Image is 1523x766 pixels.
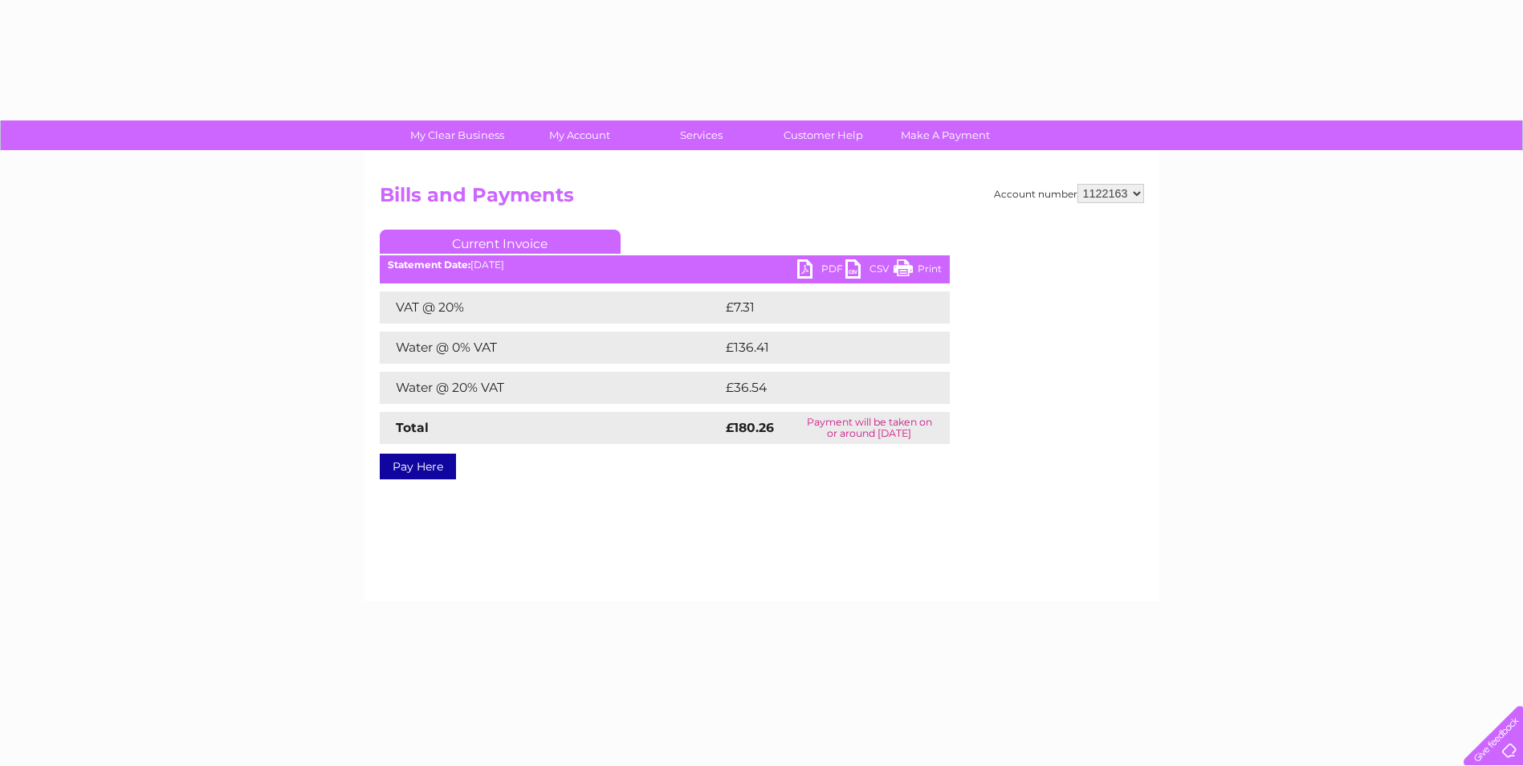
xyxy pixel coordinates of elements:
[635,120,768,150] a: Services
[726,420,774,435] strong: £180.26
[391,120,523,150] a: My Clear Business
[994,184,1144,203] div: Account number
[879,120,1012,150] a: Make A Payment
[388,259,470,271] b: Statement Date:
[380,184,1144,214] h2: Bills and Payments
[380,230,621,254] a: Current Invoice
[722,291,909,324] td: £7.31
[513,120,645,150] a: My Account
[757,120,890,150] a: Customer Help
[845,259,894,283] a: CSV
[789,412,950,444] td: Payment will be taken on or around [DATE]
[722,372,918,404] td: £36.54
[380,332,722,364] td: Water @ 0% VAT
[722,332,919,364] td: £136.41
[380,454,456,479] a: Pay Here
[797,259,845,283] a: PDF
[396,420,429,435] strong: Total
[380,291,722,324] td: VAT @ 20%
[380,372,722,404] td: Water @ 20% VAT
[380,259,950,271] div: [DATE]
[894,259,942,283] a: Print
